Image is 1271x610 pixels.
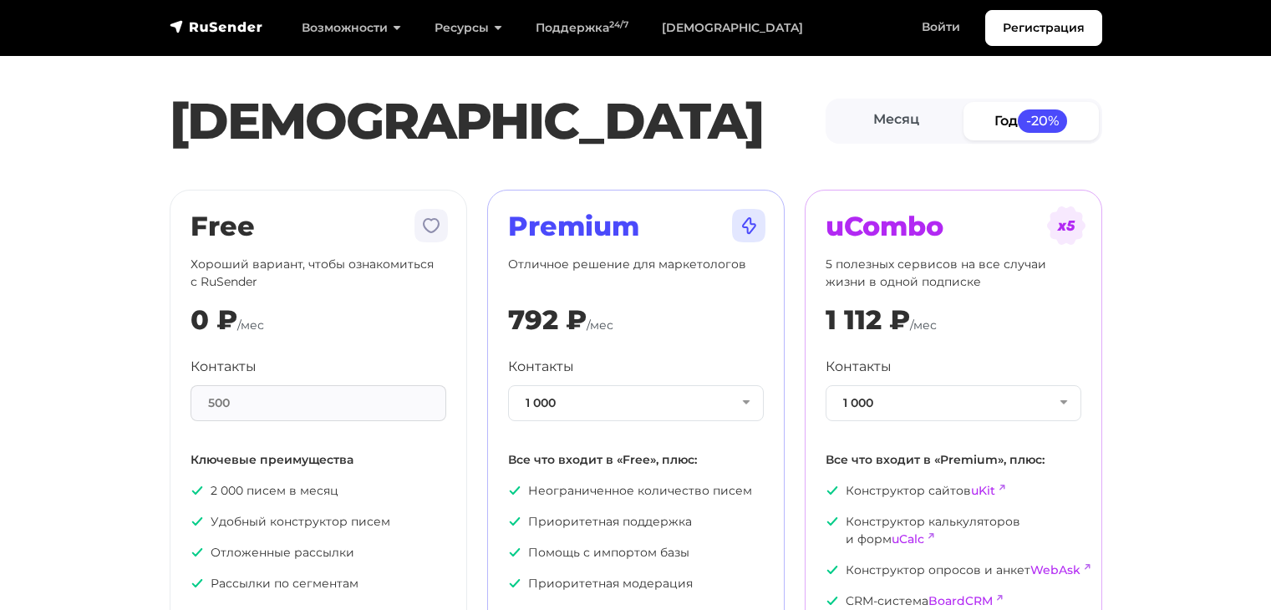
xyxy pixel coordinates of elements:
[191,546,204,559] img: icon-ok.svg
[971,483,995,498] a: uKit
[508,256,764,291] p: Отличное решение для маркетологов
[910,318,937,333] span: /мес
[508,544,764,562] p: Помощь с импортом базы
[191,575,446,592] p: Рассылки по сегментам
[928,593,993,608] a: BoardCRM
[191,577,204,590] img: icon-ok.svg
[826,451,1081,469] p: Все что входит в «Premium», плюс:
[826,357,892,377] label: Контакты
[237,318,264,333] span: /мес
[191,544,446,562] p: Отложенные рассылки
[826,592,1081,610] p: CRM-система
[508,575,764,592] p: Приоритетная модерация
[963,102,1099,140] a: Год
[508,513,764,531] p: Приоритетная поддержка
[905,10,977,44] a: Войти
[508,577,521,590] img: icon-ok.svg
[826,304,910,336] div: 1 112 ₽
[508,451,764,469] p: Все что входит в «Free», плюс:
[826,515,839,528] img: icon-ok.svg
[508,515,521,528] img: icon-ok.svg
[411,206,451,246] img: tarif-free.svg
[826,482,1081,500] p: Конструктор сайтов
[170,91,826,151] h1: [DEMOGRAPHIC_DATA]
[508,482,764,500] p: Неограниченное количество писем
[826,256,1081,291] p: 5 полезных сервисов на все случаи жизни в одной подписке
[191,513,446,531] p: Удобный конструктор писем
[826,563,839,577] img: icon-ok.svg
[826,484,839,497] img: icon-ok.svg
[829,102,964,140] a: Месяц
[826,562,1081,579] p: Конструктор опросов и анкет
[1030,562,1080,577] a: WebAsk
[892,531,924,546] a: uCalc
[1046,206,1086,246] img: tarif-ucombo.svg
[587,318,613,333] span: /мес
[826,513,1081,548] p: Конструктор калькуляторов и форм
[191,515,204,528] img: icon-ok.svg
[508,546,521,559] img: icon-ok.svg
[191,484,204,497] img: icon-ok.svg
[508,304,587,336] div: 792 ₽
[826,385,1081,421] button: 1 000
[508,484,521,497] img: icon-ok.svg
[191,357,257,377] label: Контакты
[418,11,519,45] a: Ресурсы
[191,256,446,291] p: Хороший вариант, чтобы ознакомиться с RuSender
[1018,109,1068,132] span: -20%
[519,11,645,45] a: Поддержка24/7
[170,18,263,35] img: RuSender
[191,211,446,242] h2: Free
[729,206,769,246] img: tarif-premium.svg
[508,357,574,377] label: Контакты
[508,211,764,242] h2: Premium
[191,482,446,500] p: 2 000 писем в месяц
[609,19,628,30] sup: 24/7
[285,11,418,45] a: Возможности
[985,10,1102,46] a: Регистрация
[191,304,237,336] div: 0 ₽
[508,385,764,421] button: 1 000
[645,11,820,45] a: [DEMOGRAPHIC_DATA]
[191,451,446,469] p: Ключевые преимущества
[826,594,839,607] img: icon-ok.svg
[826,211,1081,242] h2: uCombo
